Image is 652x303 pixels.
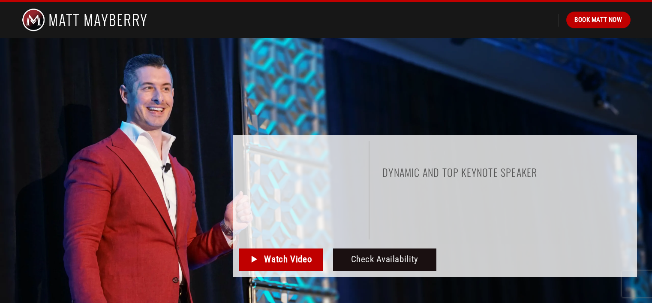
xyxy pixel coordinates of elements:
a: Book Matt Now [566,12,630,28]
span: Check Availability [351,252,418,267]
a: Watch Video [239,248,323,271]
a: Check Availability [333,248,436,271]
span: Book Matt Now [574,15,622,25]
span: Watch Video [264,252,312,267]
img: Matt Mayberry [22,2,147,38]
h1: Dynamic and top keynote speaker [382,167,630,177]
